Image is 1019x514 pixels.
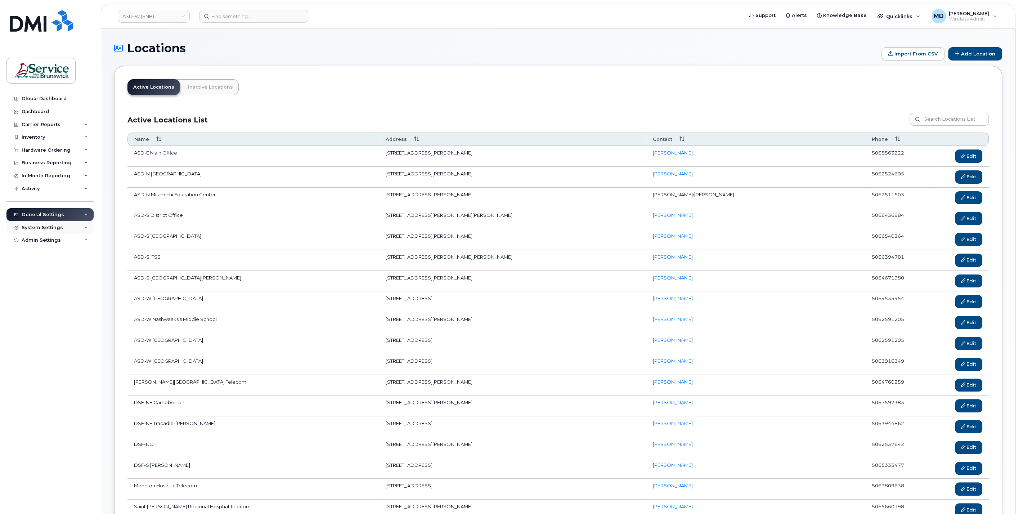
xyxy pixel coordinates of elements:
td: 5064535454 [865,291,931,312]
td: ASD-E Main Office [127,146,379,167]
td: 5064760259 [865,375,931,396]
td: ASD-W [GEOGRAPHIC_DATA] [127,354,379,375]
td: 5063916349 [865,354,931,375]
td: ASD-W Nashwaaksis Middle School [127,312,379,333]
a: Edit [955,233,983,246]
td: DSF-NO [127,437,379,458]
td: 5066540264 [865,229,931,250]
td: 5062511503 [865,188,931,209]
td: DSF-NE Campbellton [127,395,379,416]
td: [STREET_ADDRESS][PERSON_NAME] [379,395,646,416]
th: Name: activate to sort column ascending [127,133,379,146]
td: DSF-S [PERSON_NAME] [127,458,379,479]
td: ASD-W [GEOGRAPHIC_DATA] [127,291,379,312]
a: Active Locations [127,79,180,95]
td: ASD-S [GEOGRAPHIC_DATA][PERSON_NAME] [127,271,379,292]
h3: Active Locations List [127,115,208,125]
td: [STREET_ADDRESS][PERSON_NAME] [379,375,646,396]
a: Edit [955,170,983,184]
th: Contact: activate to sort column ascending [646,133,865,146]
td: ASD-S [GEOGRAPHIC_DATA] [127,229,379,250]
a: Edit [955,482,983,496]
a: Edit [955,358,983,371]
a: [PERSON_NAME] [653,171,693,176]
a: [PERSON_NAME] [653,254,693,260]
h1: Locations [114,42,878,54]
a: Inactive Locations [182,79,239,95]
a: [PERSON_NAME] [653,379,693,385]
td: [STREET_ADDRESS][PERSON_NAME] [379,312,646,333]
a: [PERSON_NAME] [653,316,693,322]
a: Edit [955,462,983,475]
td: ASD-W [GEOGRAPHIC_DATA] [127,333,379,354]
input: Search Locations List... [910,113,989,126]
th: Address: activate to sort column ascending [379,133,646,146]
a: [PERSON_NAME] [653,212,693,218]
td: 5062591205 [865,333,931,354]
a: Edit [955,274,983,288]
a: [PERSON_NAME] [653,358,693,364]
a: [PERSON_NAME] [653,462,693,468]
td: ASD-N Miramichi Education Center [127,188,379,209]
td: [STREET_ADDRESS] [379,479,646,500]
a: Edit [955,399,983,412]
a: Edit [955,191,983,205]
td: 5062537642 [865,437,931,458]
td: [PERSON_NAME][GEOGRAPHIC_DATA] Telecom [127,375,379,396]
td: [STREET_ADDRESS][PERSON_NAME][PERSON_NAME] [379,250,646,271]
td: Moncton Hospital Telecom [127,479,379,500]
a: [PERSON_NAME] [653,420,693,426]
td: [PERSON_NAME]/[PERSON_NAME] [646,188,865,209]
td: DSF-NE Tracadie-[PERSON_NAME] [127,416,379,437]
td: [STREET_ADDRESS][PERSON_NAME][PERSON_NAME] [379,208,646,229]
a: Edit [955,441,983,454]
td: [STREET_ADDRESS][PERSON_NAME] [379,437,646,458]
td: [STREET_ADDRESS] [379,458,646,479]
td: [STREET_ADDRESS][PERSON_NAME] [379,146,646,167]
a: [PERSON_NAME] [653,233,693,239]
a: Edit [955,212,983,225]
td: 5064671980 [865,271,931,292]
a: [PERSON_NAME] [653,150,693,156]
th: Phone: activate to sort column ascending [865,133,931,146]
a: [PERSON_NAME] [653,337,693,343]
a: Edit [955,379,983,392]
td: [STREET_ADDRESS][PERSON_NAME] [379,229,646,250]
td: [STREET_ADDRESS] [379,354,646,375]
a: Edit [955,316,983,329]
a: [PERSON_NAME] [653,399,693,405]
td: [STREET_ADDRESS][PERSON_NAME] [379,271,646,292]
td: 5062524605 [865,167,931,188]
td: [STREET_ADDRESS] [379,416,646,437]
td: [STREET_ADDRESS][PERSON_NAME] [379,188,646,209]
td: [STREET_ADDRESS] [379,291,646,312]
a: Edit [955,149,983,163]
td: [STREET_ADDRESS][PERSON_NAME] [379,167,646,188]
a: [PERSON_NAME] [653,441,693,447]
td: ASD-N [GEOGRAPHIC_DATA] [127,167,379,188]
a: [PERSON_NAME] [653,483,693,488]
a: Edit [955,254,983,267]
td: 5068563222 [865,146,931,167]
a: Edit [955,295,983,308]
td: ASD-S District Office [127,208,379,229]
a: Edit [955,420,983,433]
td: 5066436884 [865,208,931,229]
td: 5065333477 [865,458,931,479]
form: Import From CSV [881,47,944,61]
a: Add Location [948,47,1002,61]
td: 5063809638 [865,479,931,500]
td: ASD-S ITSS [127,250,379,271]
td: 5063944862 [865,416,931,437]
td: 5062591205 [865,312,931,333]
td: 5067592383 [865,395,931,416]
td: [STREET_ADDRESS] [379,333,646,354]
a: Edit [955,337,983,350]
a: [PERSON_NAME] [653,275,693,281]
td: 5066394781 [865,250,931,271]
a: [PERSON_NAME] [653,504,693,509]
a: [PERSON_NAME] [653,295,693,301]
